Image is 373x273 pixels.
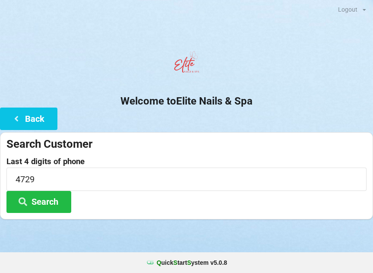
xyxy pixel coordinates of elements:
img: favicon.ico [146,258,155,267]
input: 0000 [6,168,367,190]
label: Last 4 digits of phone [6,157,367,166]
img: EliteNailsSpa-Logo1.png [169,47,204,82]
span: S [187,259,191,266]
span: S [174,259,177,266]
div: Search Customer [6,137,367,151]
span: Q [157,259,161,266]
button: Search [6,191,71,213]
div: Logout [338,6,357,13]
b: uick tart ystem v 5.0.8 [157,258,227,267]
